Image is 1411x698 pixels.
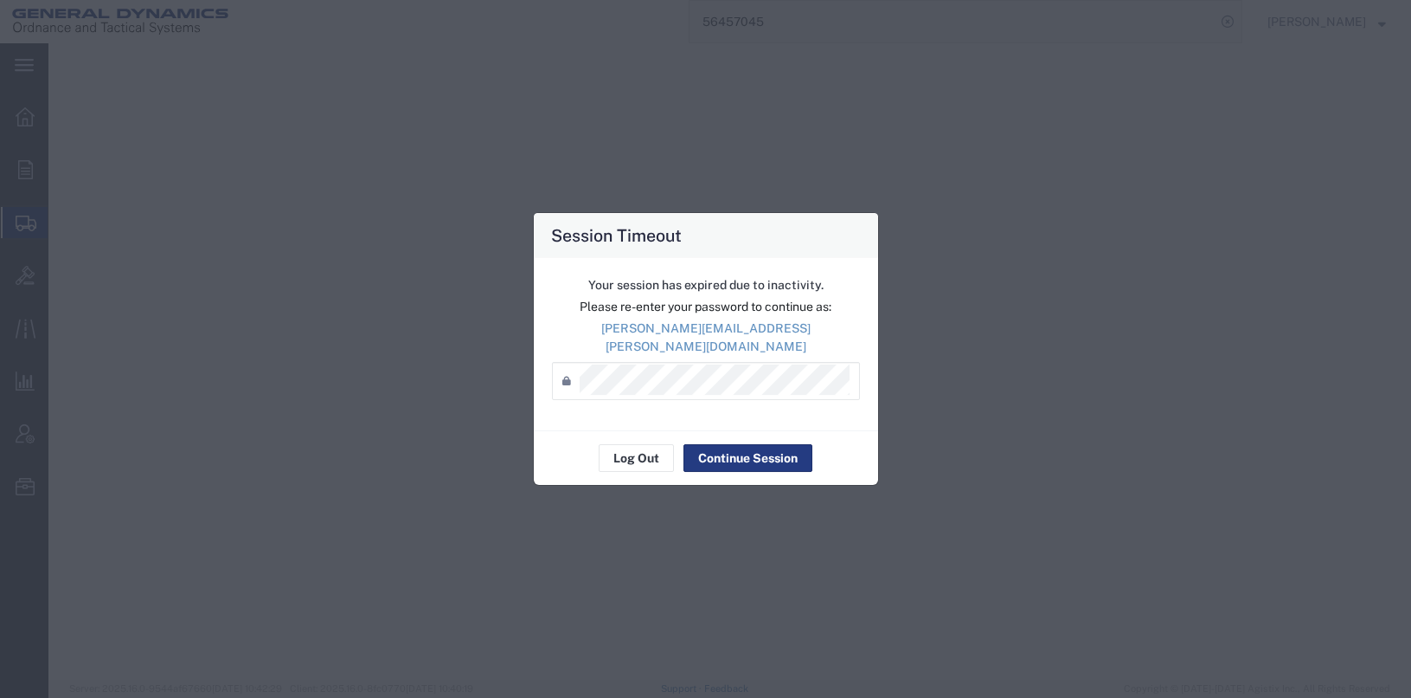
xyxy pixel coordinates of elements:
[552,298,860,316] p: Please re-enter your password to continue as:
[552,276,860,294] p: Your session has expired due to inactivity.
[683,444,812,472] button: Continue Session
[599,444,674,472] button: Log Out
[552,320,860,356] p: [PERSON_NAME][EMAIL_ADDRESS][PERSON_NAME][DOMAIN_NAME]
[551,223,682,248] h4: Session Timeout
